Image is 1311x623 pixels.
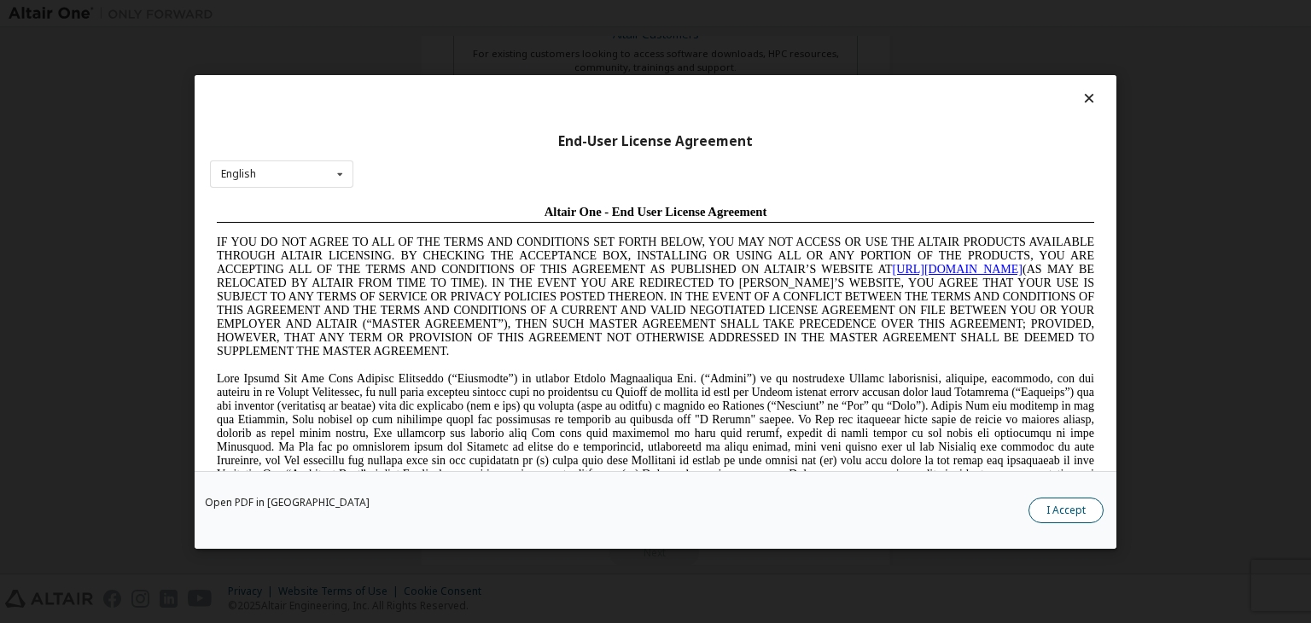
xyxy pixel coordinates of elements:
[335,7,557,20] span: Altair One - End User License Agreement
[7,174,884,296] span: Lore Ipsumd Sit Ame Cons Adipisc Elitseddo (“Eiusmodte”) in utlabor Etdolo Magnaaliqua Eni. (“Adm...
[221,169,256,179] div: English
[205,498,370,508] a: Open PDF in [GEOGRAPHIC_DATA]
[1028,498,1104,523] button: I Accept
[7,38,884,160] span: IF YOU DO NOT AGREE TO ALL OF THE TERMS AND CONDITIONS SET FORTH BELOW, YOU MAY NOT ACCESS OR USE...
[210,132,1101,149] div: End-User License Agreement
[683,65,813,78] a: [URL][DOMAIN_NAME]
